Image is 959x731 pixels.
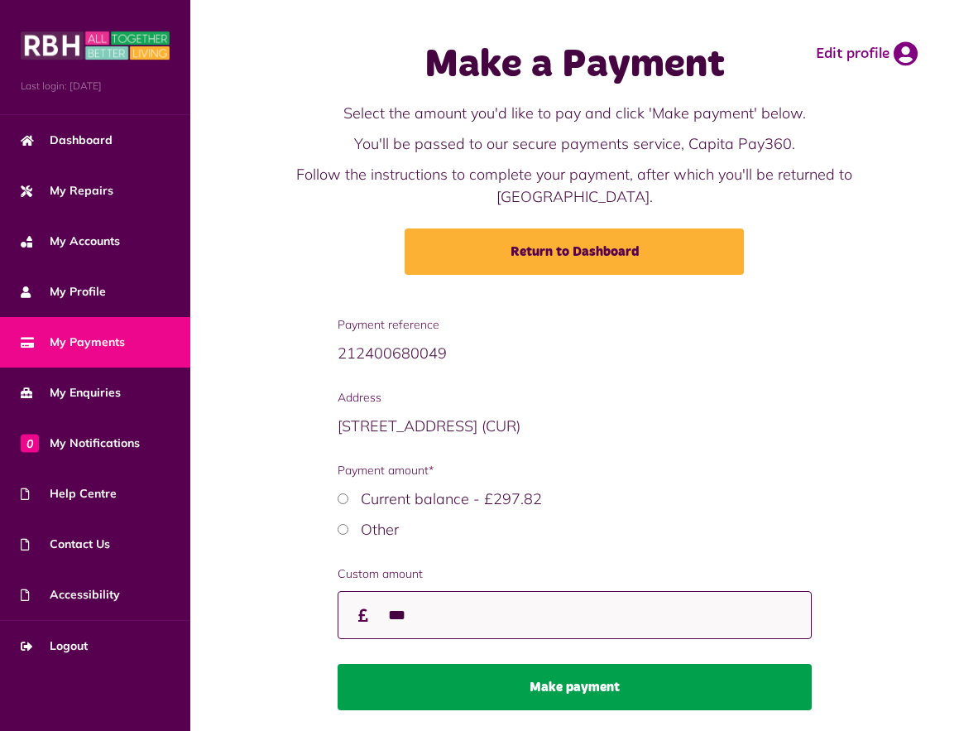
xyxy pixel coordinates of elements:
span: Payment amount* [338,462,812,479]
p: Select the amount you'd like to pay and click 'Make payment' below. [276,102,873,124]
span: My Payments [21,334,125,351]
span: My Notifications [21,435,140,452]
span: My Accounts [21,233,120,250]
p: Follow the instructions to complete your payment, after which you'll be returned to [GEOGRAPHIC_D... [276,163,873,208]
span: [STREET_ADDRESS] (CUR) [338,416,520,435]
button: Make payment [338,664,812,710]
span: Payment reference [338,316,812,334]
a: Edit profile [816,41,918,66]
span: Accessibility [21,586,120,604]
span: 212400680049 [338,344,447,363]
label: Current balance - £297.82 [361,489,542,508]
span: Address [338,389,812,406]
a: Return to Dashboard [405,228,744,275]
label: Custom amount [338,565,812,583]
p: You'll be passed to our secure payments service, Capita Pay360. [276,132,873,155]
span: Last login: [DATE] [21,79,170,94]
span: Dashboard [21,132,113,149]
h1: Make a Payment [276,41,873,89]
img: MyRBH [21,29,170,62]
span: My Repairs [21,182,113,200]
span: Logout [21,637,88,655]
span: My Profile [21,283,106,301]
label: Other [361,520,399,539]
span: My Enquiries [21,384,121,402]
span: Help Centre [21,485,117,503]
span: 0 [21,434,39,452]
span: Contact Us [21,536,110,553]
